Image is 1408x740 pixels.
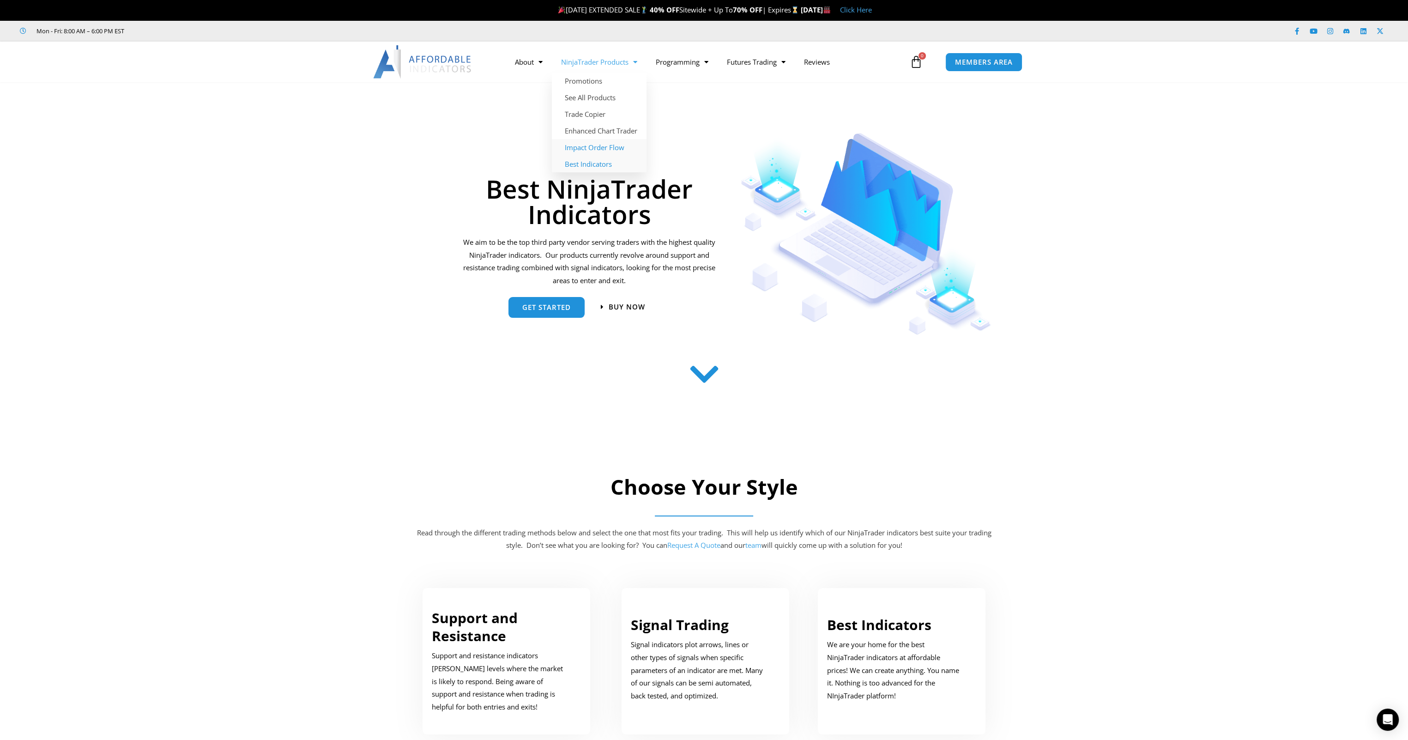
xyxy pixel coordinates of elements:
a: Support and Resistance [432,608,518,645]
a: Enhanced Chart Trader [552,122,647,139]
span: Mon - Fri: 8:00 AM – 6:00 PM EST [34,25,124,36]
a: See All Products [552,89,647,106]
iframe: Customer reviews powered by Trustpilot [137,26,276,36]
p: Read through the different trading methods below and select the one that most fits your trading. ... [416,527,993,552]
a: get started [508,297,585,318]
nav: Menu [506,51,907,73]
a: NinjaTrader Products [552,51,647,73]
img: 🏌️‍♂️ [641,6,647,13]
a: MEMBERS AREA [945,53,1022,72]
p: We are your home for the best NinjaTrader indicators at affordable prices! We can create anything... [827,638,963,703]
span: Buy now [609,303,645,310]
a: team [745,540,761,550]
a: 0 [896,49,937,75]
a: Trade Copier [552,106,647,122]
a: Signal Trading [631,615,729,634]
p: We aim to be the top third party vendor serving traders with the highest quality NinjaTrader indi... [462,236,717,287]
img: ⌛ [792,6,798,13]
span: MEMBERS AREA [955,59,1013,66]
a: About [506,51,552,73]
strong: [DATE] [801,5,831,14]
img: LogoAI | Affordable Indicators – NinjaTrader [373,45,472,79]
a: Buy now [601,303,645,310]
a: Best Indicators [827,615,931,634]
a: Futures Trading [718,51,795,73]
strong: 40% OFF [650,5,679,14]
img: 🏭 [823,6,830,13]
a: Programming [647,51,718,73]
strong: 70% OFF [733,5,762,14]
img: Indicators 1 | Affordable Indicators – NinjaTrader [741,133,991,335]
ul: NinjaTrader Products [552,73,647,172]
span: [DATE] EXTENDED SALE Sitewide + Up To | Expires [556,5,801,14]
h2: Choose Your Style [416,473,993,501]
p: Signal indicators plot arrows, lines or other types of signals when specific parameters of an ind... [631,638,767,703]
span: 0 [919,52,926,60]
a: Impact Order Flow [552,139,647,156]
p: Support and resistance indicators [PERSON_NAME] levels where the market is likely to respond. Bei... [432,649,568,714]
a: Reviews [795,51,839,73]
img: 🎉 [558,6,565,13]
a: Click Here [840,5,872,14]
span: get started [522,304,571,311]
a: Request A Quote [667,540,720,550]
div: Open Intercom Messenger [1377,709,1399,731]
a: Promotions [552,73,647,89]
h1: Best NinjaTrader Indicators [462,176,717,227]
a: Best Indicators [552,156,647,172]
